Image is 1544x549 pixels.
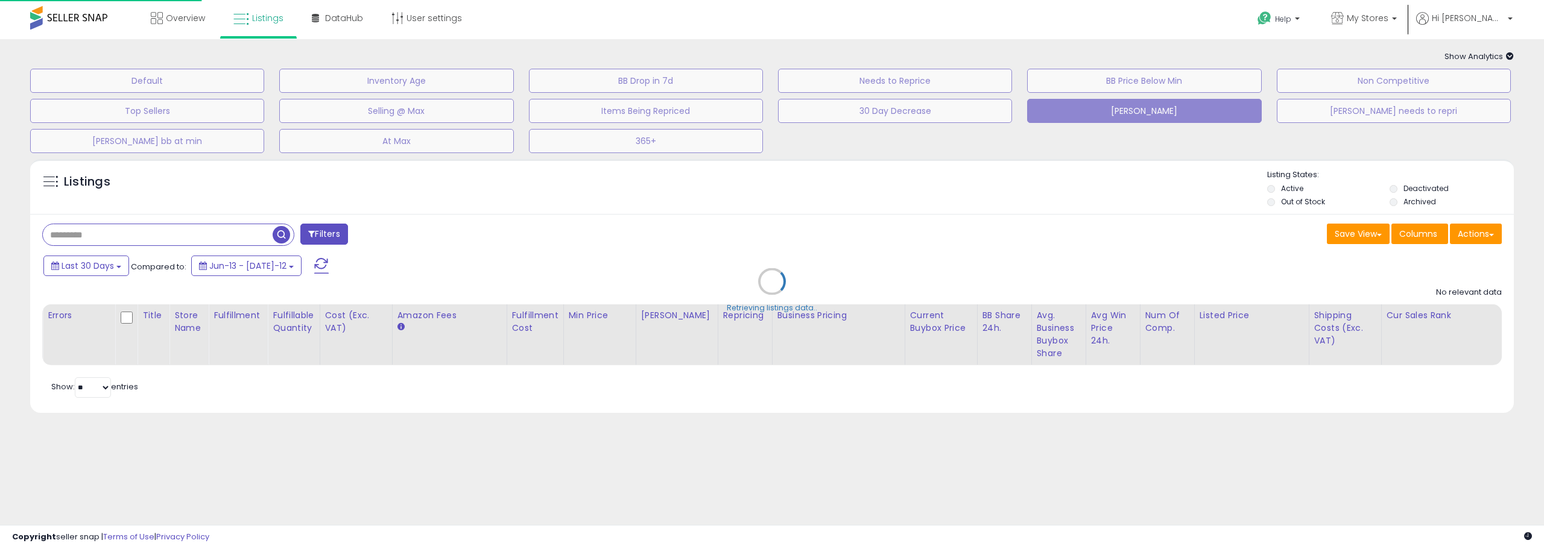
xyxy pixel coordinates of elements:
[103,531,154,542] a: Terms of Use
[156,531,209,542] a: Privacy Policy
[1444,51,1514,62] span: Show Analytics
[279,99,513,123] button: Selling @ Max
[1257,11,1272,26] i: Get Help
[252,12,283,24] span: Listings
[30,69,264,93] button: Default
[1027,99,1261,123] button: [PERSON_NAME]
[1416,12,1513,39] a: Hi [PERSON_NAME]
[1347,12,1388,24] span: My Stores
[1275,14,1291,24] span: Help
[30,99,264,123] button: Top Sellers
[1277,69,1511,93] button: Non Competitive
[529,129,763,153] button: 365+
[30,129,264,153] button: [PERSON_NAME] bb at min
[1027,69,1261,93] button: BB Price Below Min
[778,69,1012,93] button: Needs to Reprice
[778,99,1012,123] button: 30 Day Decrease
[12,531,56,542] strong: Copyright
[279,129,513,153] button: At Max
[166,12,205,24] span: Overview
[325,12,363,24] span: DataHub
[529,69,763,93] button: BB Drop in 7d
[1432,12,1504,24] span: Hi [PERSON_NAME]
[727,303,817,313] div: Retrieving listings data..
[1248,2,1312,39] a: Help
[529,99,763,123] button: Items Being Repriced
[12,532,209,543] div: seller snap | |
[1277,99,1511,123] button: [PERSON_NAME] needs to repri
[279,69,513,93] button: Inventory Age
